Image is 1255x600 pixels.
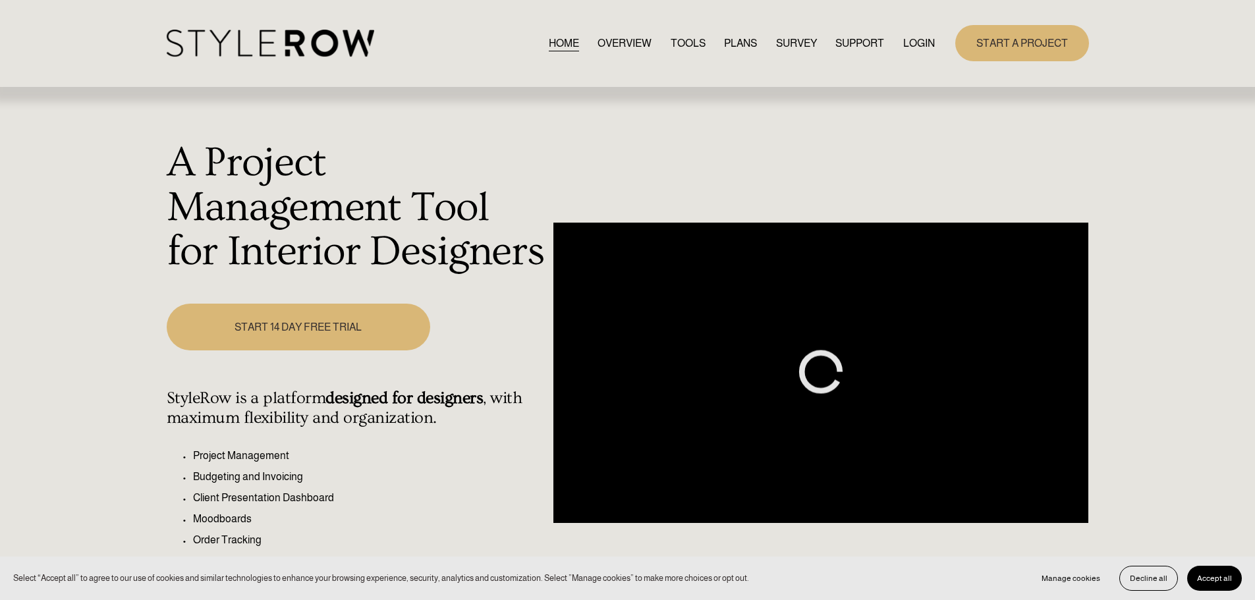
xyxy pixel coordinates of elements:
[167,304,430,350] a: START 14 DAY FREE TRIAL
[1042,574,1100,583] span: Manage cookies
[1187,566,1242,591] button: Accept all
[598,34,652,52] a: OVERVIEW
[193,490,547,506] p: Client Presentation Dashboard
[1032,566,1110,591] button: Manage cookies
[167,141,547,275] h1: A Project Management Tool for Interior Designers
[724,34,757,52] a: PLANS
[167,389,547,428] h4: StyleRow is a platform , with maximum flexibility and organization.
[776,34,817,52] a: SURVEY
[1130,574,1167,583] span: Decline all
[167,30,374,57] img: StyleRow
[549,34,579,52] a: HOME
[325,389,483,408] strong: designed for designers
[835,36,884,51] span: SUPPORT
[671,34,706,52] a: TOOLS
[13,572,749,584] p: Select “Accept all” to agree to our use of cookies and similar technologies to enhance your brows...
[193,532,547,548] p: Order Tracking
[193,511,547,527] p: Moodboards
[1197,574,1232,583] span: Accept all
[835,34,884,52] a: folder dropdown
[955,25,1089,61] a: START A PROJECT
[193,448,547,464] p: Project Management
[903,34,935,52] a: LOGIN
[1119,566,1178,591] button: Decline all
[193,469,547,485] p: Budgeting and Invoicing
